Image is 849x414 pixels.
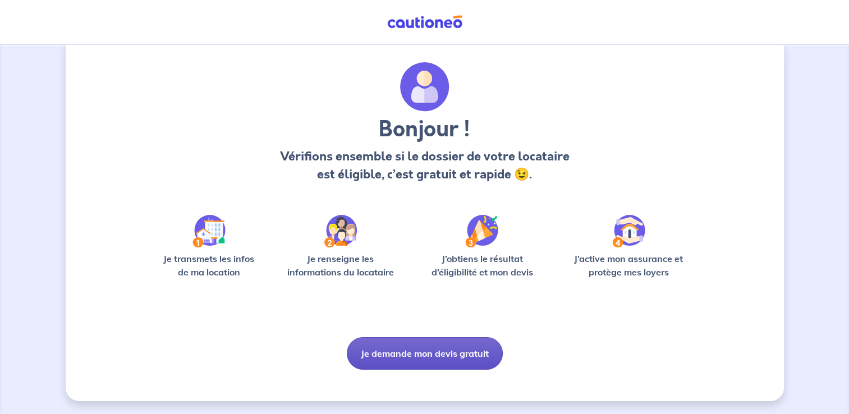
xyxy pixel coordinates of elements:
img: /static/bfff1cf634d835d9112899e6a3df1a5d/Step-4.svg [612,215,645,247]
img: /static/90a569abe86eec82015bcaae536bd8e6/Step-1.svg [192,215,226,247]
p: J’active mon assurance et protège mes loyers [563,252,694,279]
p: Vérifions ensemble si le dossier de votre locataire est éligible, c’est gratuit et rapide 😉. [277,148,572,183]
img: Cautioneo [383,15,467,29]
h3: Bonjour ! [277,116,572,143]
img: /static/f3e743aab9439237c3e2196e4328bba9/Step-3.svg [465,215,498,247]
button: Je demande mon devis gratuit [347,337,503,370]
img: /static/c0a346edaed446bb123850d2d04ad552/Step-2.svg [324,215,357,247]
p: Je transmets les infos de ma location [155,252,263,279]
img: archivate [400,62,449,112]
p: J’obtiens le résultat d’éligibilité et mon devis [419,252,545,279]
p: Je renseigne les informations du locataire [281,252,401,279]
